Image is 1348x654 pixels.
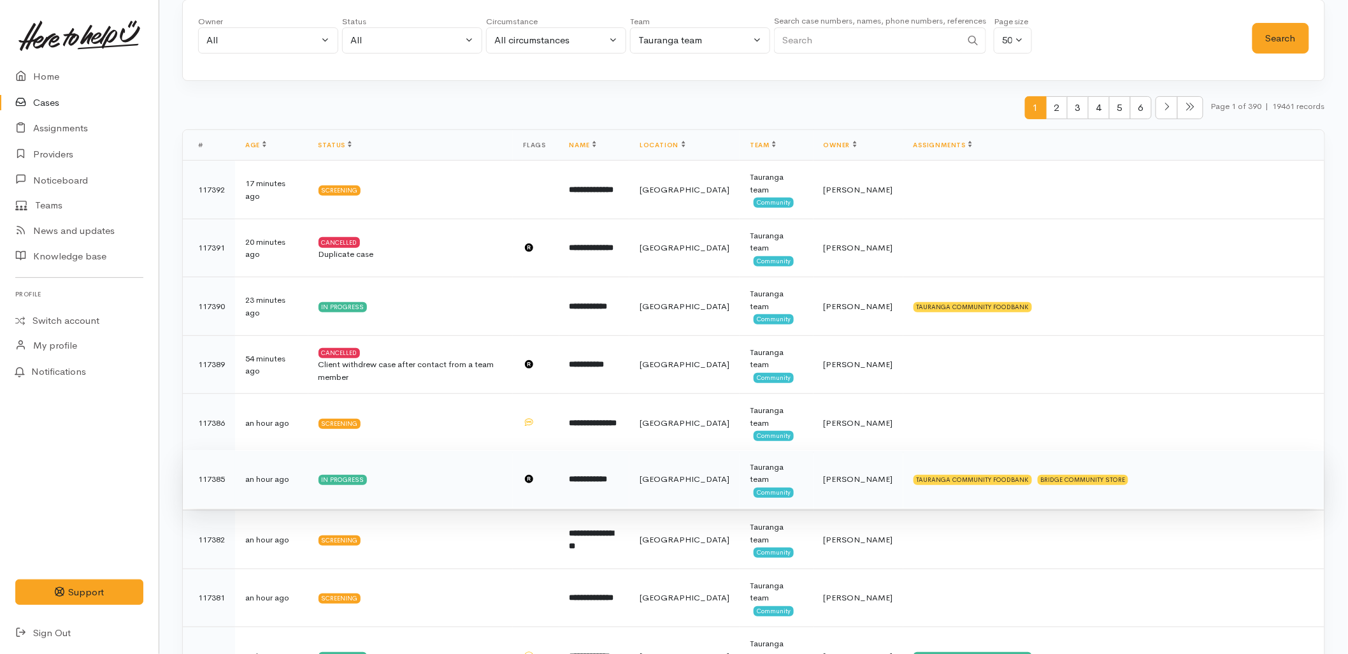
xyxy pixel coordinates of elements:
span: Community [754,198,794,208]
td: an hour ago [235,450,308,509]
div: Tauranga team [750,171,803,196]
div: Owner [198,15,338,28]
span: | [1266,101,1269,112]
div: BRIDGE COMMUNITY STORE [1038,475,1129,485]
span: [GEOGRAPHIC_DATA] [640,301,729,312]
div: In progress [319,302,368,312]
div: Screening [319,419,361,429]
small: Search case numbers, names, phone numbers, references [774,15,986,26]
a: Name [570,141,596,149]
h6: Profile [15,286,143,303]
div: TAURANGA COMMUNITY FOODBANK [914,475,1032,485]
th: Flags [513,130,559,161]
span: [PERSON_NAME] [824,184,893,195]
div: Screening [319,535,361,546]
span: [GEOGRAPHIC_DATA] [640,242,729,253]
div: Tauranga team [750,521,803,546]
div: All [350,33,462,48]
div: Tauranga team [750,579,803,604]
span: Community [754,606,794,616]
li: Last page [1178,96,1203,120]
div: Screening [319,185,361,196]
span: 3 [1067,96,1089,120]
td: 20 minutes ago [235,219,308,277]
td: 117386 [183,394,235,453]
div: In progress [319,475,368,485]
div: Client withdrew case after contact from a team member [319,358,503,383]
span: [PERSON_NAME] [824,359,893,370]
a: Team [750,141,776,149]
th: # [183,130,235,161]
td: 117382 [183,511,235,569]
td: 117381 [183,569,235,627]
div: All circumstances [494,33,606,48]
small: Page 1 of 390 19461 records [1211,96,1325,130]
span: [PERSON_NAME] [824,474,893,484]
span: [GEOGRAPHIC_DATA] [640,534,729,545]
a: Location [640,141,685,149]
span: Community [754,373,794,383]
span: 4 [1088,96,1110,120]
span: Community [754,256,794,266]
td: 17 minutes ago [235,161,308,219]
span: [PERSON_NAME] [824,418,893,428]
li: Next page [1156,96,1178,120]
td: an hour ago [235,511,308,569]
td: 117392 [183,161,235,219]
a: Assignments [914,141,973,149]
span: [GEOGRAPHIC_DATA] [640,184,729,195]
span: [PERSON_NAME] [824,242,893,253]
button: All [342,27,482,54]
td: 117390 [183,277,235,336]
div: Screening [319,593,361,604]
button: Support [15,579,143,606]
span: 5 [1109,96,1131,120]
div: Circumstance [486,15,626,28]
span: [GEOGRAPHIC_DATA] [640,359,729,370]
span: Community [754,488,794,498]
div: 50 [1002,33,1012,48]
td: 117391 [183,219,235,277]
a: Age [245,141,266,149]
span: 1 [1025,96,1047,120]
div: Cancelled [319,348,361,358]
span: 6 [1130,96,1152,120]
div: Tauranga team [750,404,803,429]
div: All [206,33,319,48]
div: TAURANGA COMMUNITY FOODBANK [914,302,1032,312]
span: [GEOGRAPHIC_DATA] [640,592,729,603]
span: Community [754,431,794,441]
td: 23 minutes ago [235,277,308,336]
td: 117385 [183,450,235,509]
a: Status [319,141,352,149]
span: Community [754,314,794,324]
td: 117389 [183,335,235,394]
span: [GEOGRAPHIC_DATA] [640,418,729,428]
td: an hour ago [235,394,308,453]
div: Page size [994,15,1032,28]
span: [PERSON_NAME] [824,301,893,312]
div: Tauranga team [750,346,803,371]
button: Search [1252,23,1309,54]
span: 2 [1046,96,1068,120]
td: an hour ago [235,569,308,627]
div: Tauranga team [750,461,803,486]
span: [PERSON_NAME] [824,592,893,603]
div: Team [630,15,770,28]
div: Tauranga team [750,287,803,312]
div: Tauranga team [638,33,750,48]
button: All [198,27,338,54]
span: [GEOGRAPHIC_DATA] [640,474,729,484]
input: Search [774,27,961,54]
div: Status [342,15,482,28]
button: All circumstances [486,27,626,54]
span: [PERSON_NAME] [824,534,893,545]
button: Tauranga team [630,27,770,54]
div: Duplicate case [319,248,503,261]
td: 54 minutes ago [235,335,308,394]
div: Tauranga team [750,229,803,254]
div: Cancelled [319,237,361,247]
span: Community [754,548,794,558]
button: 50 [994,27,1032,54]
a: Owner [824,141,857,149]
